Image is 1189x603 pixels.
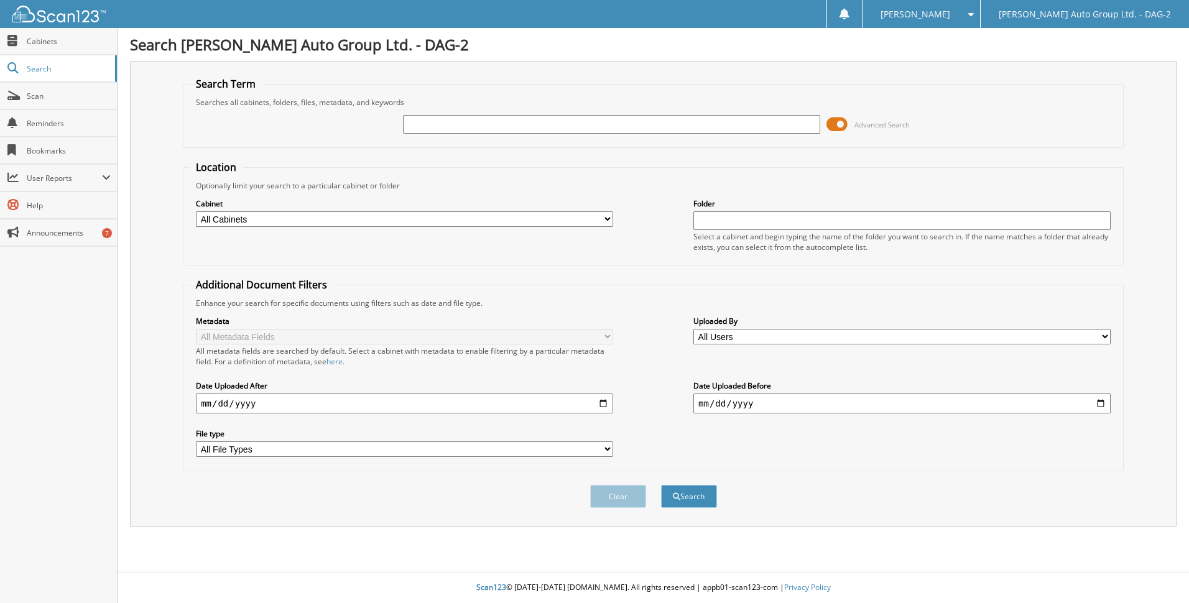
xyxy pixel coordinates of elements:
[27,228,111,238] span: Announcements
[190,77,262,91] legend: Search Term
[196,428,613,439] label: File type
[196,316,613,326] label: Metadata
[693,394,1111,413] input: end
[693,231,1111,252] div: Select a cabinet and begin typing the name of the folder you want to search in. If the name match...
[190,278,333,292] legend: Additional Document Filters
[661,485,717,508] button: Search
[27,145,111,156] span: Bookmarks
[190,298,1117,308] div: Enhance your search for specific documents using filters such as date and file type.
[196,380,613,391] label: Date Uploaded After
[27,63,109,74] span: Search
[326,356,343,367] a: here
[27,200,111,211] span: Help
[590,485,646,508] button: Clear
[118,573,1189,603] div: © [DATE]-[DATE] [DOMAIN_NAME]. All rights reserved | appb01-scan123-com |
[693,380,1111,391] label: Date Uploaded Before
[854,120,910,129] span: Advanced Search
[881,11,950,18] span: [PERSON_NAME]
[196,346,613,367] div: All metadata fields are searched by default. Select a cabinet with metadata to enable filtering b...
[130,34,1177,55] h1: Search [PERSON_NAME] Auto Group Ltd. - DAG-2
[476,582,506,592] span: Scan123
[784,582,831,592] a: Privacy Policy
[999,11,1171,18] span: [PERSON_NAME] Auto Group Ltd. - DAG-2
[693,316,1111,326] label: Uploaded By
[196,394,613,413] input: start
[12,6,106,22] img: scan123-logo-white.svg
[693,198,1111,209] label: Folder
[27,36,111,47] span: Cabinets
[190,160,243,174] legend: Location
[27,118,111,129] span: Reminders
[190,180,1117,191] div: Optionally limit your search to a particular cabinet or folder
[27,173,102,183] span: User Reports
[102,228,112,238] div: 7
[27,91,111,101] span: Scan
[196,198,613,209] label: Cabinet
[190,97,1117,108] div: Searches all cabinets, folders, files, metadata, and keywords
